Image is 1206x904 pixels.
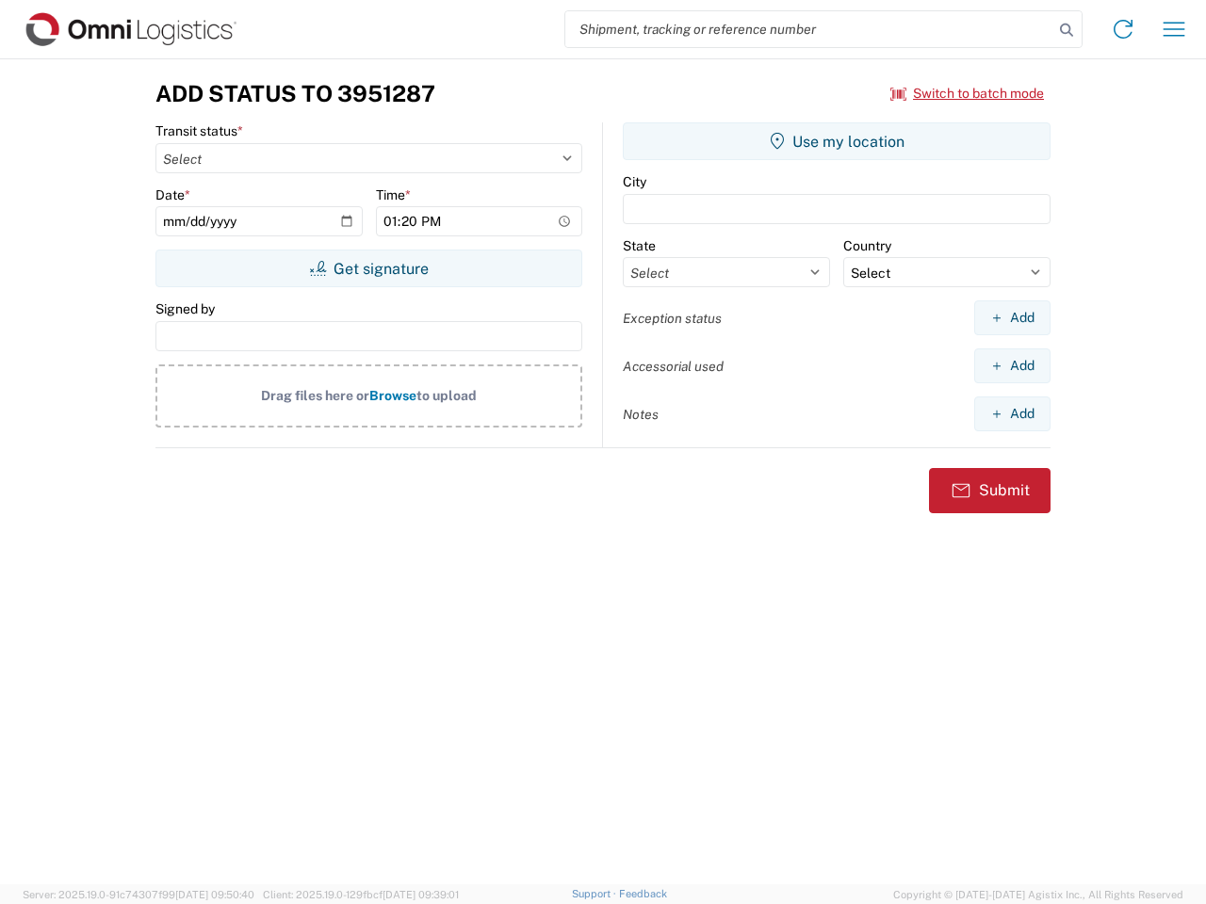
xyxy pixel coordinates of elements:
[155,122,243,139] label: Transit status
[155,186,190,203] label: Date
[974,396,1051,431] button: Add
[623,173,646,190] label: City
[416,388,477,403] span: to upload
[263,889,459,900] span: Client: 2025.19.0-129fbcf
[155,250,582,287] button: Get signature
[623,122,1051,160] button: Use my location
[929,468,1051,513] button: Submit
[565,11,1053,47] input: Shipment, tracking or reference number
[623,237,656,254] label: State
[890,78,1044,109] button: Switch to batch mode
[23,889,254,900] span: Server: 2025.19.0-91c74307f99
[383,889,459,900] span: [DATE] 09:39:01
[155,80,435,107] h3: Add Status to 3951287
[376,186,411,203] label: Time
[619,888,667,899] a: Feedback
[623,310,722,327] label: Exception status
[175,889,254,900] span: [DATE] 09:50:40
[155,300,215,317] label: Signed by
[572,888,619,899] a: Support
[974,348,1051,383] button: Add
[843,237,891,254] label: Country
[974,300,1051,335] button: Add
[623,406,659,423] label: Notes
[623,358,724,375] label: Accessorial used
[261,388,369,403] span: Drag files here or
[369,388,416,403] span: Browse
[893,886,1183,903] span: Copyright © [DATE]-[DATE] Agistix Inc., All Rights Reserved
